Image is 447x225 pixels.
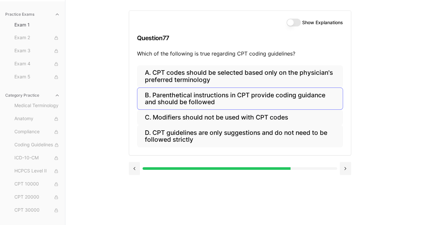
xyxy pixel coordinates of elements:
button: B. Parenthetical instructions in CPT provide coding guidance and should be followed [137,88,343,110]
button: Coding Guidelines [12,140,62,150]
button: Medical Terminology [12,101,62,111]
span: Anatomy [14,115,60,122]
button: CPT 10000 [12,179,62,189]
span: CPT 10000 [14,181,60,188]
button: HCPCS Level II [12,166,62,176]
button: ICD-10-CM [12,153,62,163]
button: D. CPT guidelines are only suggestions and do not need to be followed strictly [137,125,343,147]
button: Compliance [12,127,62,137]
button: CPT 20000 [12,192,62,202]
p: Which of the following is true regarding CPT coding guidelines? [137,50,343,57]
span: CPT 20000 [14,194,60,201]
span: HCPCS Level II [14,168,60,175]
button: Exam 3 [12,46,62,56]
button: Exam 4 [12,59,62,69]
span: Compliance [14,128,60,136]
span: ICD-10-CM [14,154,60,162]
span: Exam 1 [14,22,60,28]
button: Exam 5 [12,72,62,82]
span: CPT 30000 [14,207,60,214]
button: Category Practice [3,90,62,101]
span: Exam 2 [14,34,60,41]
span: Coding Guidelines [14,141,60,149]
button: CPT 30000 [12,205,62,216]
span: Exam 4 [14,60,60,68]
button: C. Modifiers should not be used with CPT codes [137,110,343,125]
button: Practice Exams [3,9,62,20]
label: Show Explanations [302,20,343,25]
span: Exam 3 [14,47,60,55]
button: Exam 2 [12,33,62,43]
span: Medical Terminology [14,102,60,109]
h3: Question 77 [137,28,343,48]
button: A. CPT codes should be selected based only on the physician's preferred terminology [137,65,343,88]
button: Exam 1 [12,20,62,30]
span: Exam 5 [14,73,60,81]
button: Anatomy [12,114,62,124]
